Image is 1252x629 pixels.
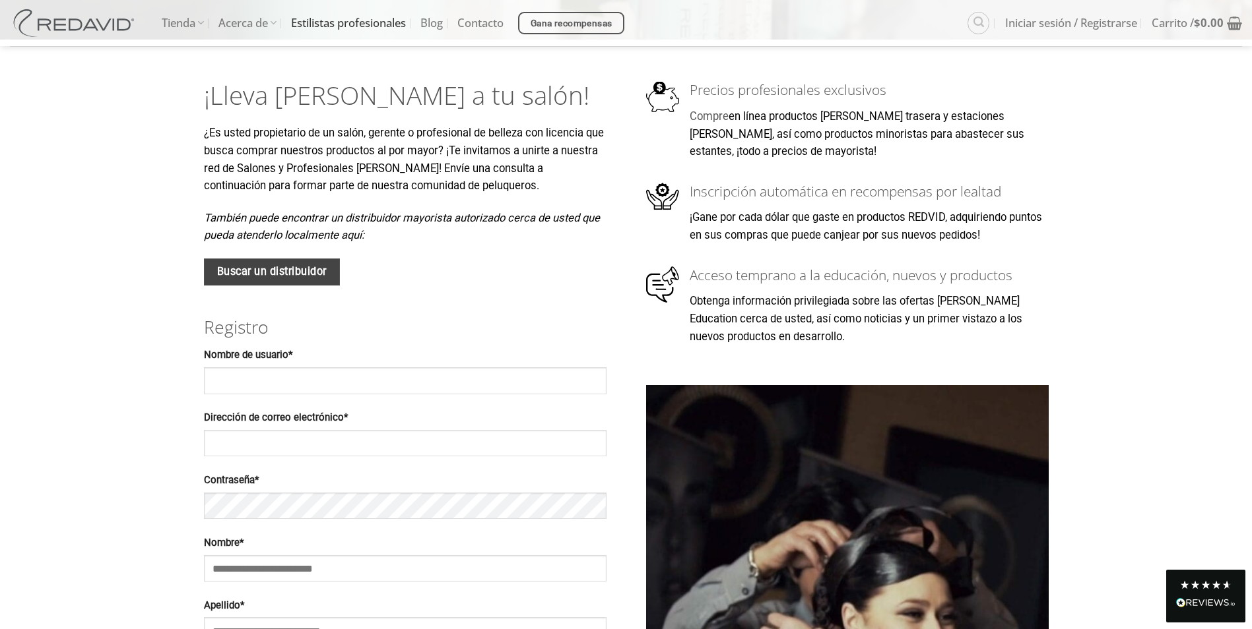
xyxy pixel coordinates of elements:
img: REVIEWS.io [1176,598,1236,607]
em: También puede encontrar un distribuidor mayorista autorizado cerca de usted que pueda atenderlo l... [204,212,600,242]
h3: Acceso temprano a la educación, nuevos y productos [690,264,1048,286]
font: Tienda [162,7,195,40]
h2: Registro [204,316,607,339]
div: 4.8 Stars [1179,580,1232,590]
a: Buscar un distribuidor [204,258,340,285]
font: Acerca de [218,7,268,40]
a: Compre [690,110,729,123]
a: Buscar [968,12,989,34]
div: Leer todas las reseñas [1166,570,1245,622]
font: Nombre [204,537,240,549]
span: Buscar un distribuidor [217,263,327,280]
font: Apellido [204,599,240,611]
h3: Precios profesionales exclusivos [690,79,1048,101]
h2: ¡Lleva [PERSON_NAME] a tu salón! [204,79,607,112]
font: Nombre de usuario [204,349,288,361]
p: ¡Gane por cada dólar que gaste en productos REDVID, adquiriendo puntos en sus compras que puede c... [690,209,1048,244]
h3: Inscripción automática en recompensas por lealtad [690,181,1048,202]
p: ¿Es usted propietario de un salón, gerente o profesional de belleza con licencia que busca compra... [204,125,607,195]
span: Gana recompensas [531,16,612,31]
span: $ [1194,15,1201,30]
font: Dirección de correo electrónico [204,411,344,423]
p: en línea productos [PERSON_NAME] trasera y estaciones [PERSON_NAME], así como productos minorista... [690,108,1048,161]
span: Iniciar sesión / Registrarse [1005,7,1137,40]
img: Productos de salón REDAVID | Estados Unidos [10,9,142,37]
font: Carrito / [1152,15,1224,30]
p: Obtenga información privilegiada sobre las ofertas [PERSON_NAME] Education cerca de usted, así co... [690,293,1048,345]
a: Gana recompensas [518,12,624,34]
font: Contraseña [204,474,255,486]
bdi: 0.00 [1194,15,1224,30]
div: Leer todas las reseñas [1176,595,1236,613]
